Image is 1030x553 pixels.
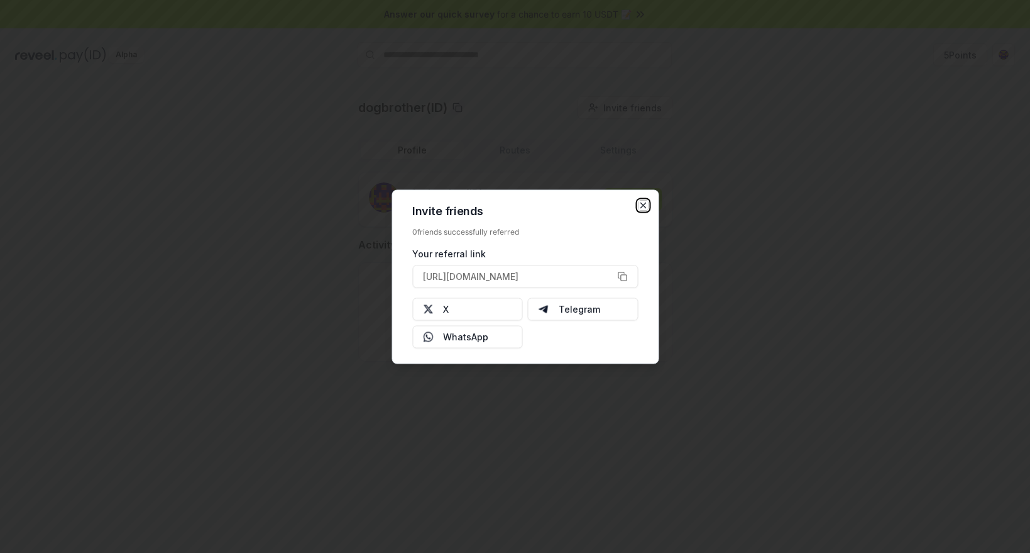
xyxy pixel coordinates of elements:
[528,298,638,320] button: Telegram
[423,304,433,314] img: X
[539,304,549,314] img: Telegram
[412,247,638,260] div: Your referral link
[412,298,523,320] button: X
[423,270,518,283] span: [URL][DOMAIN_NAME]
[412,226,638,237] div: 0 friends successfully referred
[412,265,638,288] button: [URL][DOMAIN_NAME]
[423,332,433,342] img: Whatsapp
[412,205,638,216] h2: Invite friends
[412,325,523,348] button: WhatsApp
